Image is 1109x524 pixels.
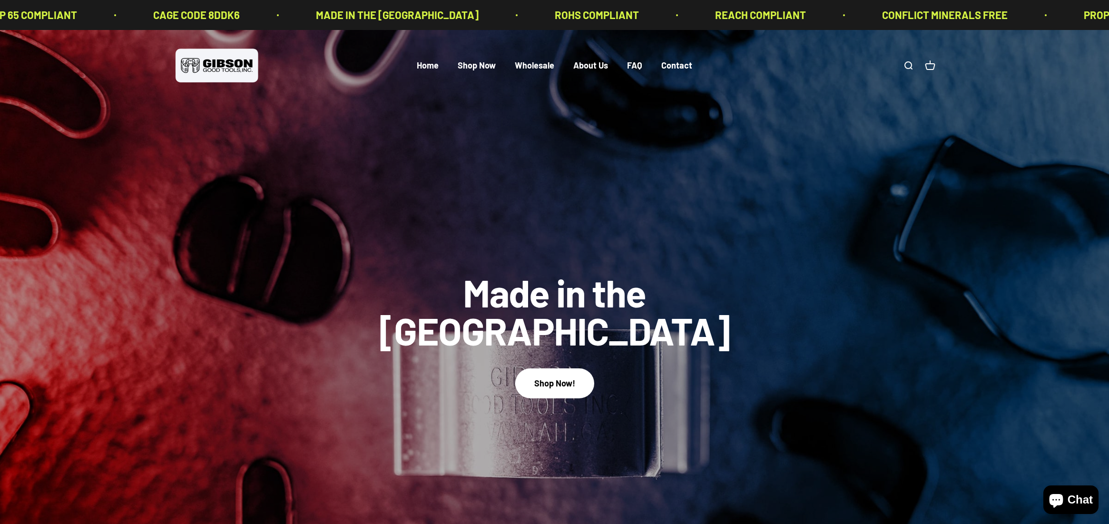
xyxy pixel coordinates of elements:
[627,60,642,71] a: FAQ
[573,60,608,71] a: About Us
[661,60,692,71] a: Contact
[518,7,602,23] p: ROHS COMPLIANT
[279,7,442,23] p: MADE IN THE [GEOGRAPHIC_DATA]
[369,307,740,353] split-lines: Made in the [GEOGRAPHIC_DATA]
[458,60,496,71] a: Shop Now
[116,7,203,23] p: CAGE CODE 8DDK6
[845,7,971,23] p: CONFLICT MINERALS FREE
[534,376,575,390] div: Shop Now!
[1040,485,1101,516] inbox-online-store-chat: Shopify online store chat
[515,60,554,71] a: Wholesale
[678,7,769,23] p: REACH COMPLIANT
[417,60,439,71] a: Home
[515,368,594,398] button: Shop Now!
